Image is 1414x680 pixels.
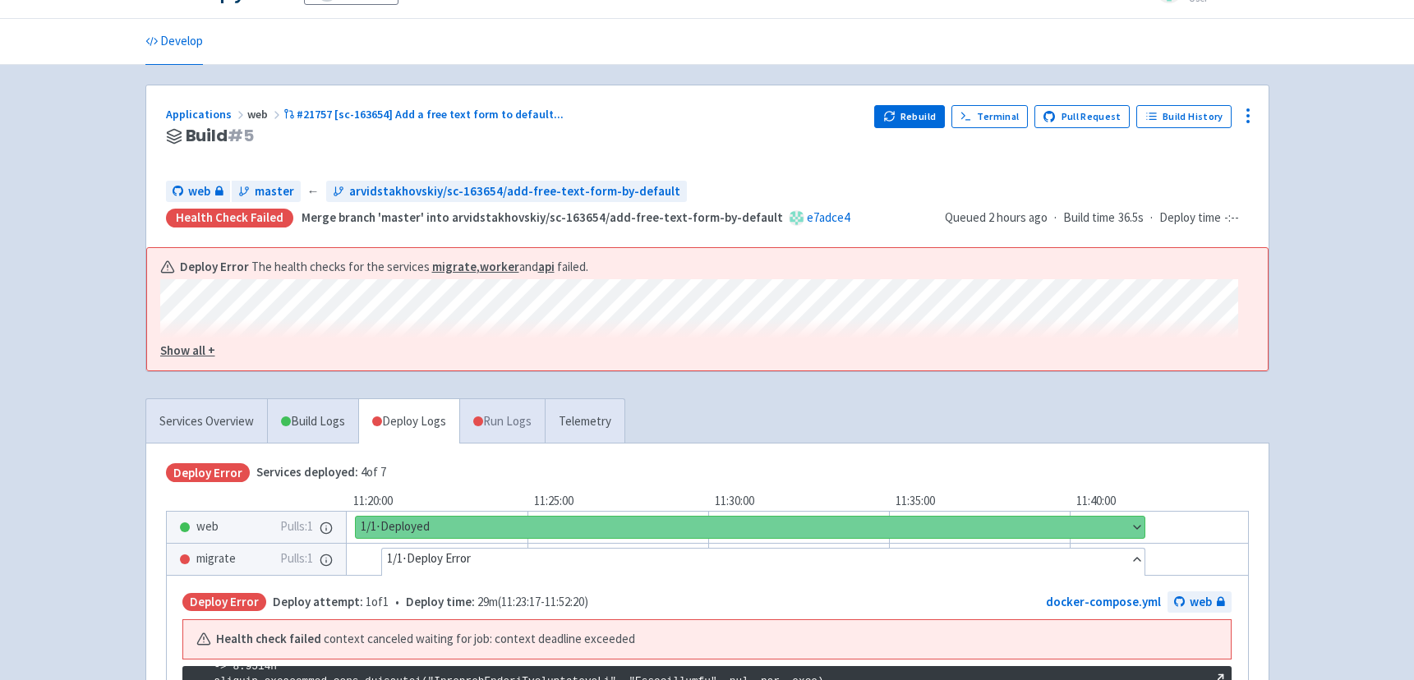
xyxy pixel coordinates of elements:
span: ← [307,182,320,201]
span: arvidstakhovskiy/sc-163654/add-free-text-form-by-default [349,182,680,201]
a: Build Logs [268,399,358,444]
div: 11:20:00 [347,492,527,511]
a: master [232,181,301,203]
a: Build History [1136,105,1232,128]
span: migrate [196,549,236,568]
a: web [166,181,230,203]
a: Terminal [951,105,1028,128]
a: Services Overview [146,399,267,444]
span: Build [186,126,254,145]
span: 4 of 7 [256,463,386,482]
span: The health checks for the services , and failed. [251,258,591,277]
span: #21757 [sc-163654] Add a free text form to default ... [297,107,564,122]
div: · · [945,209,1249,227]
div: 11:40:00 [1070,492,1250,511]
span: Pulls: 1 [280,549,313,568]
span: Deploy time [1159,209,1221,227]
div: 11:25:00 [527,492,708,511]
a: worker [480,259,519,274]
a: migrate [432,259,477,274]
span: web [188,182,210,201]
span: Deploy attempt: [273,594,363,609]
span: Deploy Error [182,593,266,612]
span: web [196,517,219,536]
a: Develop [145,19,203,65]
a: #21757 [sc-163654] Add a free text form to default... [283,107,567,122]
b: Health check failed [216,630,321,649]
span: web [1190,593,1212,612]
div: Health check failed [166,209,293,227]
a: Telemetry [545,399,624,444]
a: docker-compose.yml [1046,594,1161,609]
span: web [247,107,283,122]
span: Pulls: 1 [280,517,313,536]
span: 36.5s [1118,209,1144,227]
span: Services deployed: [256,464,358,480]
a: Applications [166,107,247,122]
button: Rebuild [874,105,945,128]
a: Deploy Logs [358,399,459,444]
span: Queued [945,209,1048,225]
a: web [1168,591,1232,613]
span: Build time [1063,209,1115,227]
a: Run Logs [459,399,545,444]
span: • [273,593,588,612]
span: Deploy time: [406,594,475,609]
a: Pull Request [1034,105,1131,128]
span: Deploy Error [166,463,250,482]
a: api [538,259,555,274]
span: # 5 [228,124,254,147]
span: 1 of 1 [273,593,389,612]
span: context canceled waiting for job: context deadline exceeded [324,630,635,649]
span: -:-- [1224,209,1239,227]
u: Show all + [160,342,215,358]
a: arvidstakhovskiy/sc-163654/add-free-text-form-by-default [326,181,687,203]
div: 11:35:00 [889,492,1070,511]
button: Show all + [160,342,1238,361]
div: 11:30:00 [708,492,889,511]
strong: Merge branch 'master' into arvidstakhovskiy/sc-163654/add-free-text-form-by-default [302,209,783,225]
span: master [255,182,294,201]
time: 2 hours ago [988,209,1048,225]
b: Deploy Error [180,258,249,277]
a: e7adce4 [807,209,850,225]
span: 29m ( 11:23:17 - 11:52:20 ) [406,593,588,612]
